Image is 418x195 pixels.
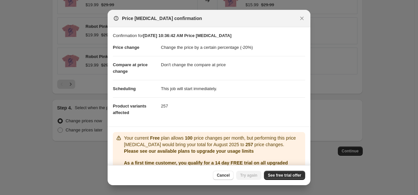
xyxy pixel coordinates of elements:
p: Please see our available plans to upgrade your usage limits [124,148,303,154]
span: Cancel [217,173,230,178]
p: Your current plan allows price changes per month, but performing this price [MEDICAL_DATA] would ... [124,135,303,148]
button: Close [297,14,306,23]
span: See free trial offer [268,173,301,178]
button: Cancel [213,171,234,180]
span: Compare at price change [113,62,148,74]
dd: This job will start immediately. [161,80,305,97]
span: Price change [113,45,139,50]
dd: Change the price by a certain percentage (-20%) [161,39,305,56]
b: 257 [246,142,253,147]
b: As a first time customer, you qualify for a 14 day FREE trial on all upgraded plans 🎉 [124,160,288,172]
a: See free trial offer [264,171,305,180]
b: Free [150,135,160,141]
b: [DATE] 10:36:42 AM Price [MEDICAL_DATA] [143,33,231,38]
span: Scheduling [113,86,136,91]
dd: Don't change the compare at price [161,56,305,73]
span: Product variants affected [113,104,147,115]
dd: 257 [161,97,305,115]
p: Confirmation for [113,32,305,39]
span: Price [MEDICAL_DATA] confirmation [122,15,202,22]
b: 100 [185,135,192,141]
